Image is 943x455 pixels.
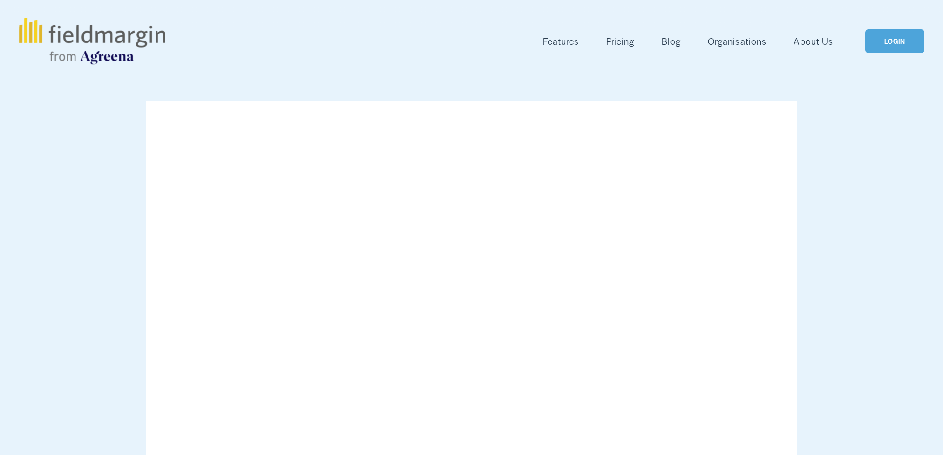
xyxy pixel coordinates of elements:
img: fieldmargin.com [19,18,165,64]
a: Organisations [708,34,766,49]
a: folder dropdown [543,34,579,49]
span: Features [543,34,579,48]
a: Blog [662,34,681,49]
a: Pricing [606,34,634,49]
a: About Us [794,34,833,49]
a: LOGIN [865,29,924,53]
